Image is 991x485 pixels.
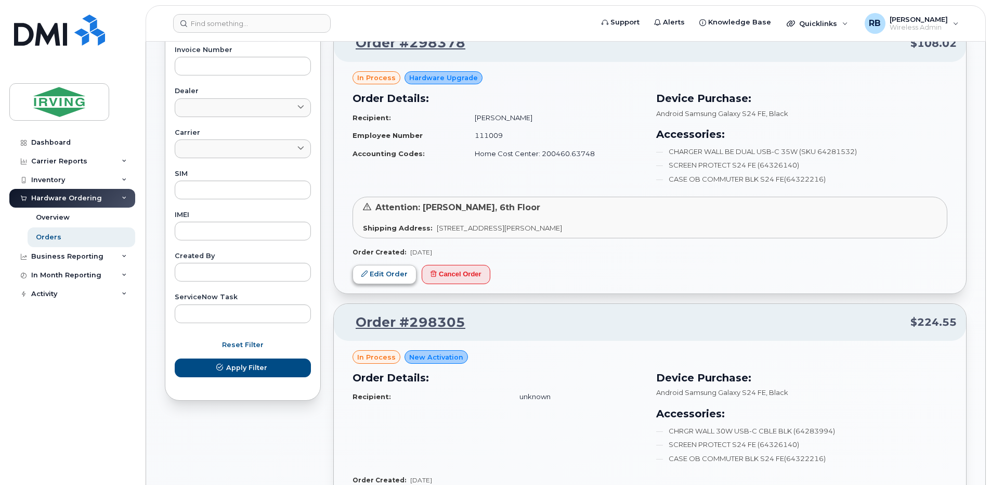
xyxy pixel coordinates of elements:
strong: Recipient: [353,113,391,122]
span: [PERSON_NAME] [890,15,948,23]
span: Wireless Admin [890,23,948,32]
span: Android Samsung Galaxy S24 FE [656,109,766,118]
span: [DATE] [410,248,432,256]
span: Reset Filter [222,340,264,350]
button: Apply Filter [175,359,311,377]
span: in process [357,73,396,83]
label: Invoice Number [175,47,311,54]
input: Find something... [173,14,331,33]
td: [PERSON_NAME] [465,109,644,127]
span: Alerts [663,17,685,28]
span: Apply Filter [226,363,267,373]
td: unknown [510,388,644,406]
span: Attention: [PERSON_NAME], 6th Floor [375,202,540,212]
strong: Order Created: [353,476,406,484]
h3: Device Purchase: [656,370,947,386]
button: Reset Filter [175,336,311,354]
td: Home Cost Center: 200460.63748 [465,145,644,163]
span: Support [610,17,640,28]
label: IMEI [175,212,311,219]
span: [DATE] [410,476,432,484]
strong: Order Created: [353,248,406,256]
label: Dealer [175,88,311,95]
td: 111009 [465,126,644,145]
label: SIM [175,171,311,177]
span: Knowledge Base [708,17,771,28]
h3: Accessories: [656,406,947,422]
button: Cancel Order [422,265,490,284]
div: Quicklinks [779,13,855,34]
h3: Accessories: [656,126,947,142]
h3: Order Details: [353,91,644,106]
a: Support [594,12,647,33]
span: $224.55 [910,315,957,330]
span: Android Samsung Galaxy S24 FE [656,388,766,397]
span: RB [869,17,881,30]
a: Order #298378 [343,34,465,53]
span: $108.02 [910,36,957,51]
label: Created By [175,253,311,260]
span: New Activation [409,352,463,362]
li: CASE OB COMMUTER BLK S24 FE(64322216) [656,174,947,184]
span: , Black [766,388,788,397]
strong: Recipient: [353,392,391,401]
label: Carrier [175,130,311,136]
span: Quicklinks [799,19,837,28]
a: Edit Order [353,265,416,284]
li: SCREEN PROTECT S24 FE (64326140) [656,440,947,450]
strong: Accounting Codes: [353,149,425,158]
li: SCREEN PROTECT S24 FE (64326140) [656,160,947,170]
li: CHARGER WALL BE DUAL USB-C 35W (SKU 64281532) [656,147,947,157]
a: Alerts [647,12,692,33]
span: in process [357,352,396,362]
span: Hardware Upgrade [409,73,478,83]
a: Knowledge Base [692,12,778,33]
strong: Shipping Address: [363,224,433,232]
div: Roberts, Brad [857,13,966,34]
strong: Employee Number [353,131,423,139]
label: ServiceNow Task [175,294,311,301]
span: , Black [766,109,788,118]
li: CHRGR WALL 30W USB-C CBLE BLK (64283994) [656,426,947,436]
h3: Device Purchase: [656,91,947,106]
h3: Order Details: [353,370,644,386]
a: Order #298305 [343,313,465,332]
li: CASE OB COMMUTER BLK S24 FE(64322216) [656,454,947,464]
span: [STREET_ADDRESS][PERSON_NAME] [437,224,562,232]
